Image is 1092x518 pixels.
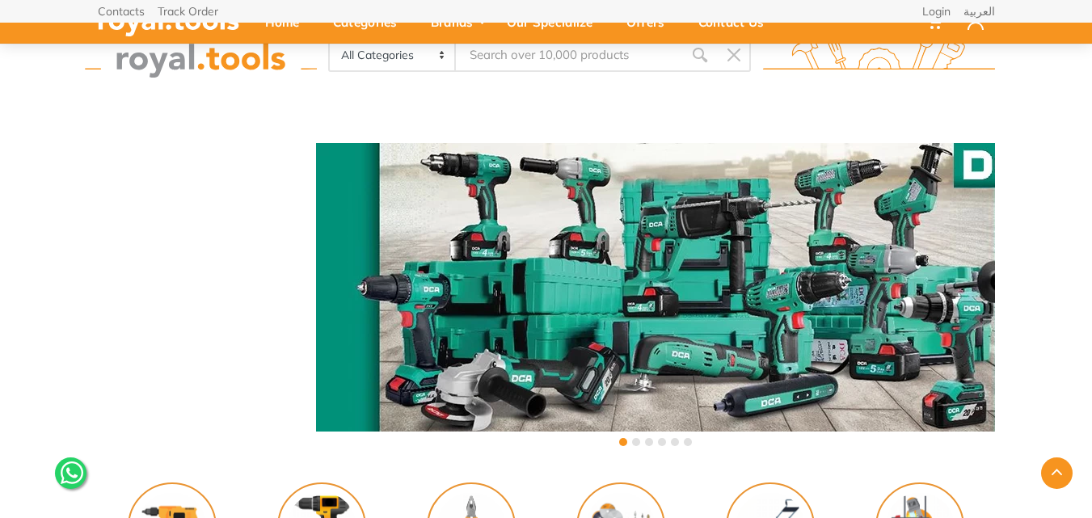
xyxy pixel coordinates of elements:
[763,33,995,78] img: royal.tools Logo
[85,33,317,78] img: royal.tools Logo
[98,6,145,17] a: Contacts
[963,6,995,17] a: العربية
[456,38,682,72] input: Site search
[158,6,218,17] a: Track Order
[922,6,951,17] a: Login
[330,40,457,70] select: Category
